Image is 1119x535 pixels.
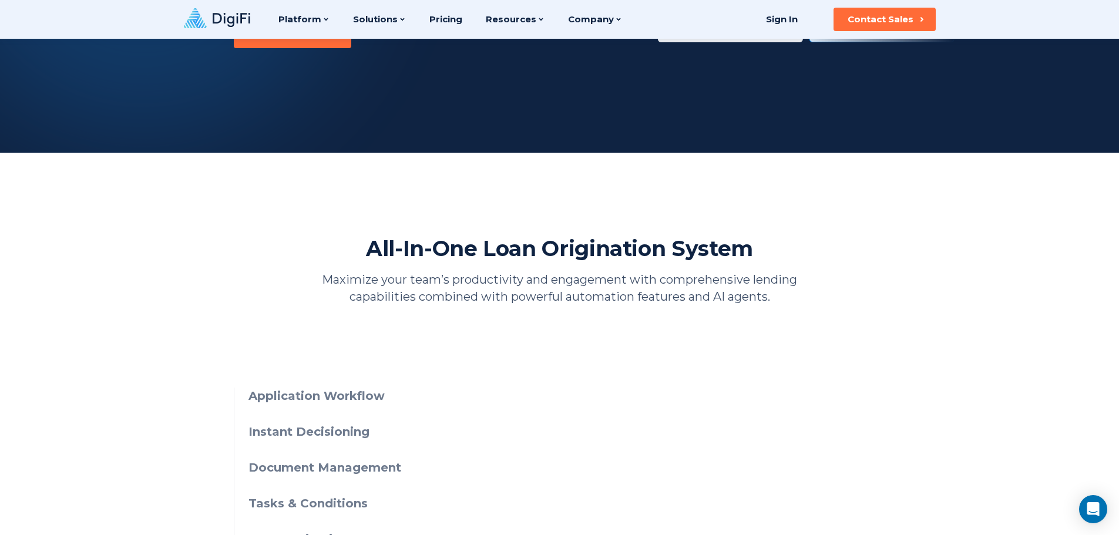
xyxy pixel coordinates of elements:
div: Open Intercom Messenger [1079,495,1107,523]
h3: Document Management [248,459,462,476]
h3: Instant Decisioning [248,423,462,440]
button: Contact Sales [834,8,936,31]
h2: All-In-One Loan Origination System [366,235,753,262]
h3: Tasks & Conditions [248,495,462,512]
p: Maximize your team’s productivity and engagement with comprehensive lending capabilities combined... [304,271,815,305]
a: Sign In [752,8,812,31]
h3: Application Workflow [248,388,462,405]
div: Contact Sales [848,14,913,25]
